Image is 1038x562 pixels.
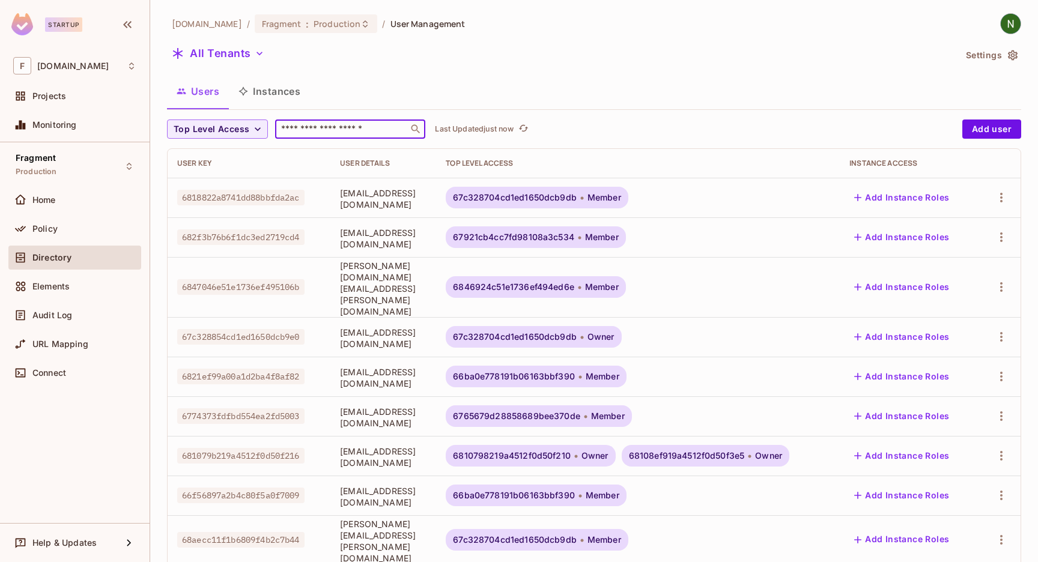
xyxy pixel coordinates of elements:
[13,57,31,74] span: F
[382,18,385,29] li: /
[32,120,77,130] span: Monitoring
[32,224,58,234] span: Policy
[167,119,268,139] button: Top Level Access
[174,122,249,137] span: Top Level Access
[585,232,619,242] span: Member
[167,44,269,63] button: All Tenants
[962,119,1021,139] button: Add user
[629,451,745,461] span: 68108ef919a4512f0d50f3e5
[340,187,426,210] span: [EMAIL_ADDRESS][DOMAIN_NAME]
[11,13,33,35] img: SReyMgAAAABJRU5ErkJggg==
[514,122,530,136] span: Click to refresh data
[849,486,954,505] button: Add Instance Roles
[32,339,88,349] span: URL Mapping
[45,17,82,32] div: Startup
[32,253,71,262] span: Directory
[591,411,625,421] span: Member
[314,18,360,29] span: Production
[16,167,57,177] span: Production
[229,76,310,106] button: Instances
[849,530,954,549] button: Add Instance Roles
[453,411,580,421] span: 6765679d28858689bee370de
[453,491,575,500] span: 66ba0e778191b06163bbf390
[32,282,70,291] span: Elements
[453,372,575,381] span: 66ba0e778191b06163bbf390
[16,153,56,163] span: Fragment
[390,18,466,29] span: User Management
[177,408,305,424] span: 6774373fdfbd554ea2fd5003
[177,369,305,384] span: 6821ef99a00a1d2ba4f8af82
[340,260,426,317] span: [PERSON_NAME][DOMAIN_NAME][EMAIL_ADDRESS][PERSON_NAME][DOMAIN_NAME]
[516,122,530,136] button: refresh
[177,190,305,205] span: 6818822a8741dd88bbfda2ac
[587,332,615,342] span: Owner
[32,195,56,205] span: Home
[340,366,426,389] span: [EMAIL_ADDRESS][DOMAIN_NAME]
[586,491,619,500] span: Member
[172,18,242,29] span: the active workspace
[340,159,426,168] div: User Details
[177,532,305,548] span: 68aecc11f1b6809f4b2c7b44
[849,228,954,247] button: Add Instance Roles
[247,18,250,29] li: /
[585,282,619,292] span: Member
[849,446,954,465] button: Add Instance Roles
[849,188,954,207] button: Add Instance Roles
[262,18,301,29] span: Fragment
[32,538,97,548] span: Help & Updates
[849,277,954,297] button: Add Instance Roles
[340,485,426,508] span: [EMAIL_ADDRESS][DOMAIN_NAME]
[177,229,305,245] span: 682f3b76b6f1dc3ed2719cd4
[177,279,305,295] span: 6847046e51e1736ef495106b
[37,61,109,71] span: Workspace: fragment.fit
[849,159,968,168] div: Instance Access
[177,448,305,464] span: 681079b219a4512f0d50f216
[453,332,577,342] span: 67c328704cd1ed1650dcb9db
[435,124,514,134] p: Last Updated just now
[177,329,305,345] span: 67c328854cd1ed1650dcb9e0
[177,488,305,503] span: 66f56897a2b4c80f5a0f7009
[177,159,321,168] div: User Key
[453,193,577,202] span: 67c328704cd1ed1650dcb9db
[453,232,574,242] span: 67921cb4cc7fd98108a3c534
[587,535,621,545] span: Member
[32,310,72,320] span: Audit Log
[340,227,426,250] span: [EMAIL_ADDRESS][DOMAIN_NAME]
[167,76,229,106] button: Users
[453,535,577,545] span: 67c328704cd1ed1650dcb9db
[305,19,309,29] span: :
[518,123,529,135] span: refresh
[1001,14,1021,34] img: Nadav Avidan
[453,451,571,461] span: 6810798219a4512f0d50f210
[961,46,1021,65] button: Settings
[587,193,621,202] span: Member
[581,451,609,461] span: Owner
[340,327,426,349] span: [EMAIL_ADDRESS][DOMAIN_NAME]
[340,446,426,468] span: [EMAIL_ADDRESS][DOMAIN_NAME]
[340,406,426,429] span: [EMAIL_ADDRESS][DOMAIN_NAME]
[446,159,830,168] div: Top Level Access
[586,372,619,381] span: Member
[453,282,574,292] span: 6846924c51e1736ef494ed6e
[849,327,954,346] button: Add Instance Roles
[32,91,66,101] span: Projects
[755,451,782,461] span: Owner
[849,367,954,386] button: Add Instance Roles
[32,368,66,378] span: Connect
[849,406,954,426] button: Add Instance Roles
